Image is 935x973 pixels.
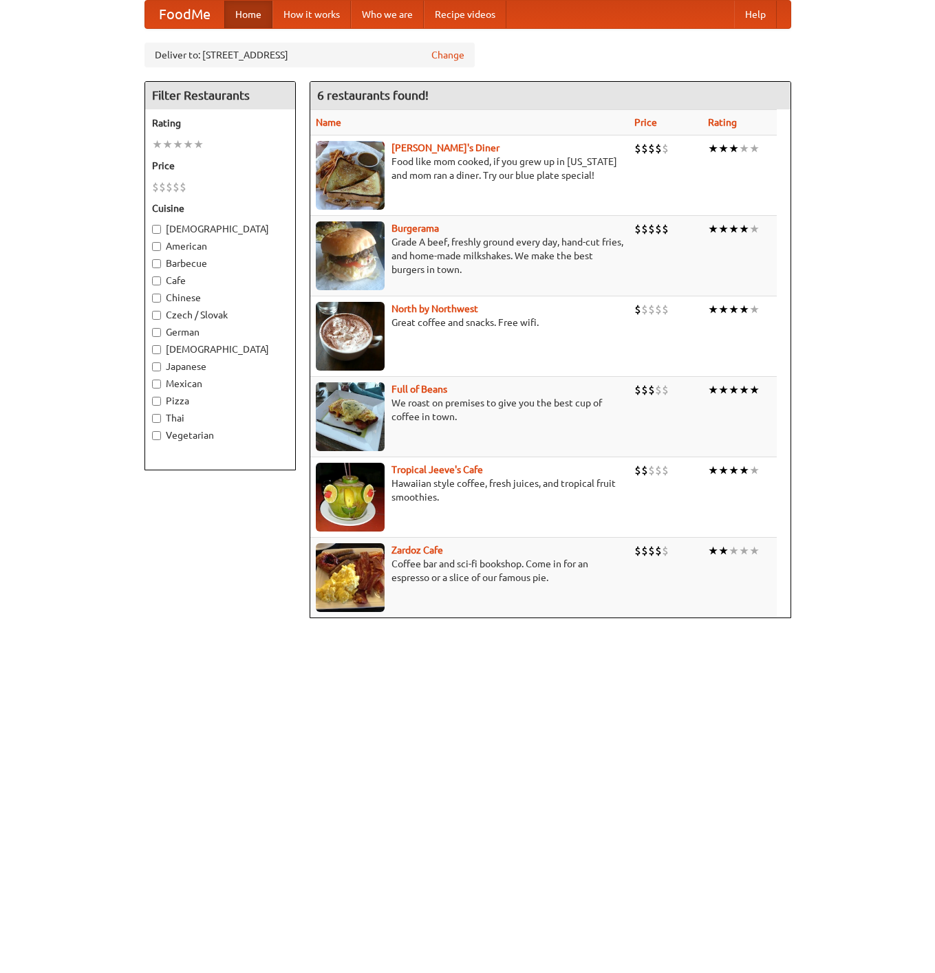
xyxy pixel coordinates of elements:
[641,141,648,156] li: $
[144,43,475,67] div: Deliver to: [STREET_ADDRESS]
[749,382,760,397] li: ★
[152,397,161,406] input: Pizza
[708,221,718,237] li: ★
[708,141,718,156] li: ★
[173,179,180,195] li: $
[655,141,662,156] li: $
[180,179,186,195] li: $
[152,428,288,442] label: Vegetarian
[634,141,641,156] li: $
[634,543,641,558] li: $
[655,463,662,478] li: $
[655,382,662,397] li: $
[316,316,623,329] p: Great coffee and snacks. Free wifi.
[641,302,648,317] li: $
[152,414,161,423] input: Thai
[145,1,224,28] a: FoodMe
[391,384,447,395] b: Full of Beans
[634,463,641,478] li: $
[152,311,161,320] input: Czech / Slovak
[391,303,478,314] a: North by Northwest
[662,302,669,317] li: $
[316,221,385,290] img: burgerama.jpg
[162,137,173,152] li: ★
[634,382,641,397] li: $
[316,396,623,424] p: We roast on premises to give you the best cup of coffee in town.
[152,179,159,195] li: $
[152,222,288,236] label: [DEMOGRAPHIC_DATA]
[729,141,739,156] li: ★
[431,48,464,62] a: Change
[152,294,161,303] input: Chinese
[152,239,288,253] label: American
[145,82,295,109] h4: Filter Restaurants
[152,377,288,391] label: Mexican
[391,545,443,556] a: Zardoz Cafe
[648,141,655,156] li: $
[749,302,760,317] li: ★
[391,142,499,153] a: [PERSON_NAME]'s Diner
[166,179,173,195] li: $
[708,117,737,128] a: Rating
[641,463,648,478] li: $
[152,362,161,371] input: Japanese
[634,302,641,317] li: $
[662,463,669,478] li: $
[152,159,288,173] h5: Price
[183,137,193,152] li: ★
[648,382,655,397] li: $
[739,141,749,156] li: ★
[391,223,439,234] a: Burgerama
[708,543,718,558] li: ★
[152,328,161,337] input: German
[739,463,749,478] li: ★
[718,221,729,237] li: ★
[316,155,623,182] p: Food like mom cooked, if you grew up in [US_STATE] and mom ran a diner. Try our blue plate special!
[734,1,777,28] a: Help
[739,302,749,317] li: ★
[729,382,739,397] li: ★
[708,302,718,317] li: ★
[708,382,718,397] li: ★
[749,221,760,237] li: ★
[316,302,385,371] img: north.jpg
[662,382,669,397] li: $
[641,221,648,237] li: $
[749,543,760,558] li: ★
[317,89,429,102] ng-pluralize: 6 restaurants found!
[152,116,288,130] h5: Rating
[662,141,669,156] li: $
[272,1,351,28] a: How it works
[152,242,161,251] input: American
[391,464,483,475] a: Tropical Jeeve's Cafe
[718,463,729,478] li: ★
[152,411,288,425] label: Thai
[655,543,662,558] li: $
[739,543,749,558] li: ★
[749,141,760,156] li: ★
[729,543,739,558] li: ★
[662,221,669,237] li: $
[739,382,749,397] li: ★
[159,179,166,195] li: $
[152,201,288,215] h5: Cuisine
[662,543,669,558] li: $
[316,141,385,210] img: sallys.jpg
[739,221,749,237] li: ★
[718,302,729,317] li: ★
[718,543,729,558] li: ★
[173,137,183,152] li: ★
[718,141,729,156] li: ★
[729,302,739,317] li: ★
[152,431,161,440] input: Vegetarian
[152,394,288,408] label: Pizza
[648,302,655,317] li: $
[152,274,288,287] label: Cafe
[152,345,161,354] input: [DEMOGRAPHIC_DATA]
[316,235,623,276] p: Grade A beef, freshly ground every day, hand-cut fries, and home-made milkshakes. We make the bes...
[152,259,161,268] input: Barbecue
